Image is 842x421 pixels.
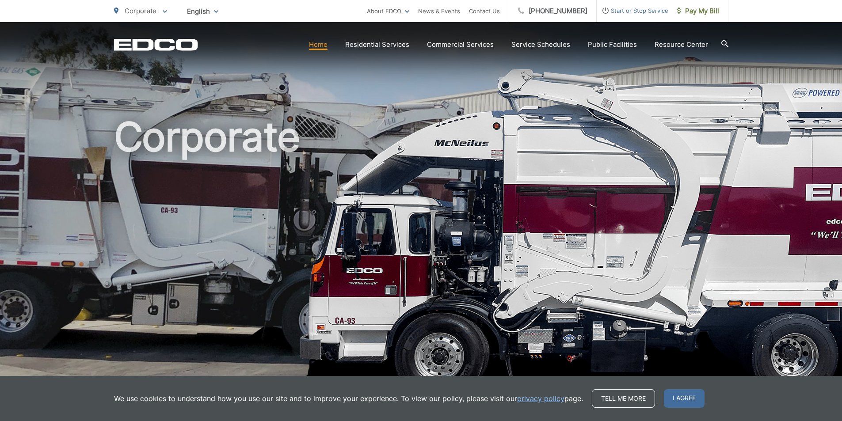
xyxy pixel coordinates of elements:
[427,39,494,50] a: Commercial Services
[114,38,198,51] a: EDCD logo. Return to the homepage.
[592,389,655,408] a: Tell me more
[125,7,156,15] span: Corporate
[180,4,225,19] span: English
[655,39,708,50] a: Resource Center
[418,6,460,16] a: News & Events
[511,39,570,50] a: Service Schedules
[517,393,564,404] a: privacy policy
[469,6,500,16] a: Contact Us
[367,6,409,16] a: About EDCO
[345,39,409,50] a: Residential Services
[588,39,637,50] a: Public Facilities
[677,6,719,16] span: Pay My Bill
[114,393,583,404] p: We use cookies to understand how you use our site and to improve your experience. To view our pol...
[114,115,728,394] h1: Corporate
[664,389,705,408] span: I agree
[309,39,328,50] a: Home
